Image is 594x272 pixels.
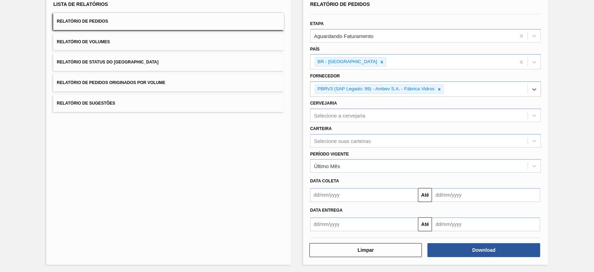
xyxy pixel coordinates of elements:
span: Data coleta [310,179,339,183]
button: Relatório de Status do [GEOGRAPHIC_DATA] [53,54,284,71]
button: Até [418,188,432,202]
input: dd/mm/yyyy [310,188,418,202]
span: Data entrega [310,208,342,213]
button: Até [418,217,432,231]
div: PBRV3 (SAP Legado: 99) - Ambev S.A. - Fábrica Vidros [315,85,435,93]
input: dd/mm/yyyy [310,217,418,231]
div: Aguardando Faturamento [314,33,373,39]
label: Carteira [310,126,332,131]
div: Último Mês [314,163,340,169]
label: Período Vigente [310,152,349,157]
span: Lista de Relatórios [53,1,108,7]
label: Fornecedor [310,74,340,78]
label: País [310,47,319,52]
button: Relatório de Volumes [53,33,284,51]
label: Cervejaria [310,101,337,106]
input: dd/mm/yyyy [432,217,540,231]
span: Relatório de Pedidos [310,1,370,7]
button: Download [427,243,540,257]
button: Relatório de Pedidos Originados por Volume [53,74,284,91]
span: Relatório de Status do [GEOGRAPHIC_DATA] [57,60,158,65]
div: BR - [GEOGRAPHIC_DATA] [315,58,378,66]
input: dd/mm/yyyy [432,188,540,202]
button: Limpar [309,243,422,257]
button: Relatório de Sugestões [53,95,284,112]
button: Relatório de Pedidos [53,13,284,30]
div: Selecione suas carteiras [314,138,371,144]
div: Selecione a cervejaria [314,112,365,118]
span: Relatório de Pedidos [57,19,108,24]
span: Relatório de Sugestões [57,101,115,106]
label: Etapa [310,21,324,26]
span: Relatório de Volumes [57,39,110,44]
span: Relatório de Pedidos Originados por Volume [57,80,165,85]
